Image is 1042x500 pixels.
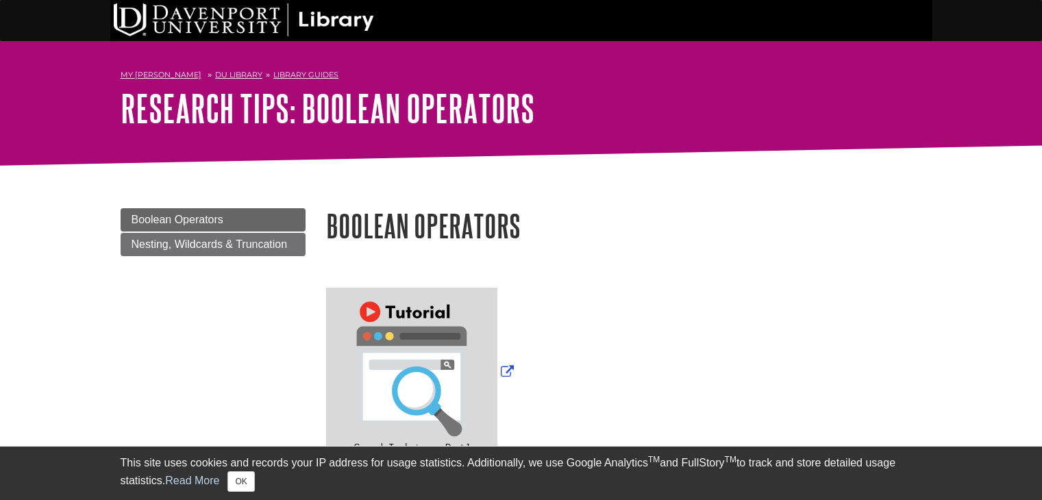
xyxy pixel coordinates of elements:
[132,238,288,250] span: Nesting, Wildcards & Truncation
[326,365,517,379] a: Link opens in new window
[165,475,219,486] a: Read More
[121,208,306,232] a: Boolean Operators
[121,208,306,256] div: Guide Page Menu
[114,3,374,36] img: DU Library
[326,288,497,459] img: tutorial search techniques
[326,208,922,243] h1: Boolean Operators
[121,66,922,88] nav: breadcrumb
[725,455,736,464] sup: TM
[121,455,922,492] div: This site uses cookies and records your IP address for usage statistics. Additionally, we use Goo...
[121,87,534,129] a: Research Tips: Boolean Operators
[132,214,223,225] span: Boolean Operators
[648,455,660,464] sup: TM
[121,69,201,81] a: My [PERSON_NAME]
[273,70,338,79] a: Library Guides
[121,233,306,256] a: Nesting, Wildcards & Truncation
[215,70,262,79] a: DU Library
[227,471,254,492] button: Close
